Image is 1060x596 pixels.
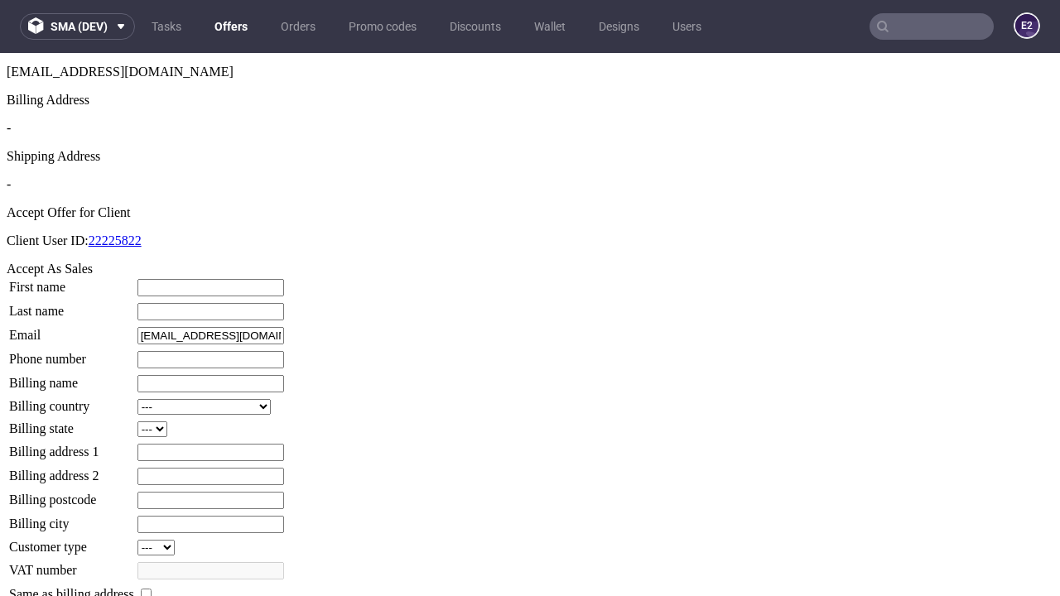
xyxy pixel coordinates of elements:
td: Billing city [8,462,135,481]
a: Designs [589,13,649,40]
span: [EMAIL_ADDRESS][DOMAIN_NAME] [7,12,234,26]
td: Billing address 2 [8,414,135,433]
td: First name [8,225,135,244]
div: Billing Address [7,40,1053,55]
span: sma (dev) [51,21,108,32]
figcaption: e2 [1015,14,1038,37]
td: Billing postcode [8,438,135,457]
a: 22225822 [89,180,142,195]
span: - [7,124,11,138]
td: Phone number [8,297,135,316]
p: Client User ID: [7,180,1053,195]
a: Orders [271,13,325,40]
button: sma (dev) [20,13,135,40]
a: Offers [205,13,258,40]
div: Accept Offer for Client [7,152,1053,167]
div: Shipping Address [7,96,1053,111]
td: Billing name [8,321,135,340]
a: Wallet [524,13,576,40]
span: - [7,68,11,82]
td: Customer type [8,486,135,503]
td: Email [8,273,135,292]
td: Billing address 1 [8,390,135,409]
td: Same as billing address [8,532,135,550]
td: Billing country [8,345,135,363]
a: Promo codes [339,13,426,40]
a: Discounts [440,13,511,40]
td: VAT number [8,508,135,527]
div: Accept As Sales [7,209,1053,223]
td: Last name [8,249,135,268]
td: Billing state [8,368,135,385]
a: Tasks [142,13,191,40]
a: Users [662,13,711,40]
